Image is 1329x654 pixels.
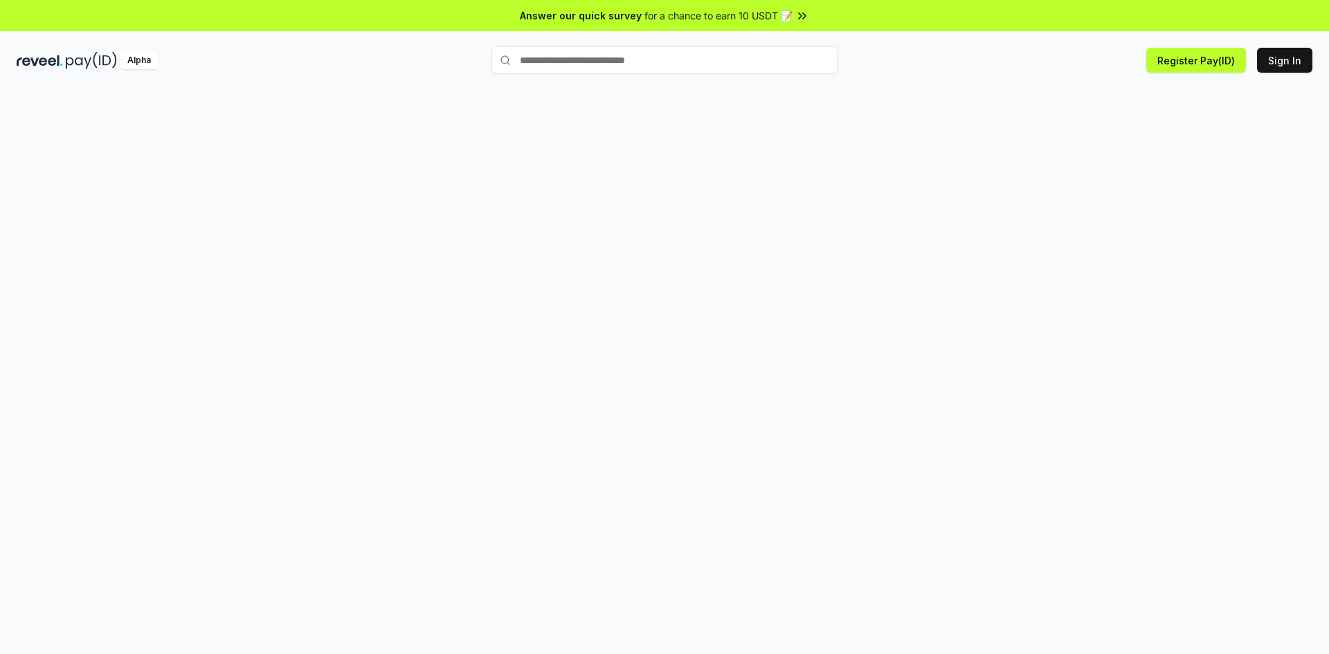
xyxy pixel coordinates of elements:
[644,8,793,23] span: for a chance to earn 10 USDT 📝
[520,8,642,23] span: Answer our quick survey
[1257,48,1312,73] button: Sign In
[120,52,159,69] div: Alpha
[17,52,63,69] img: reveel_dark
[1146,48,1246,73] button: Register Pay(ID)
[66,52,117,69] img: pay_id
